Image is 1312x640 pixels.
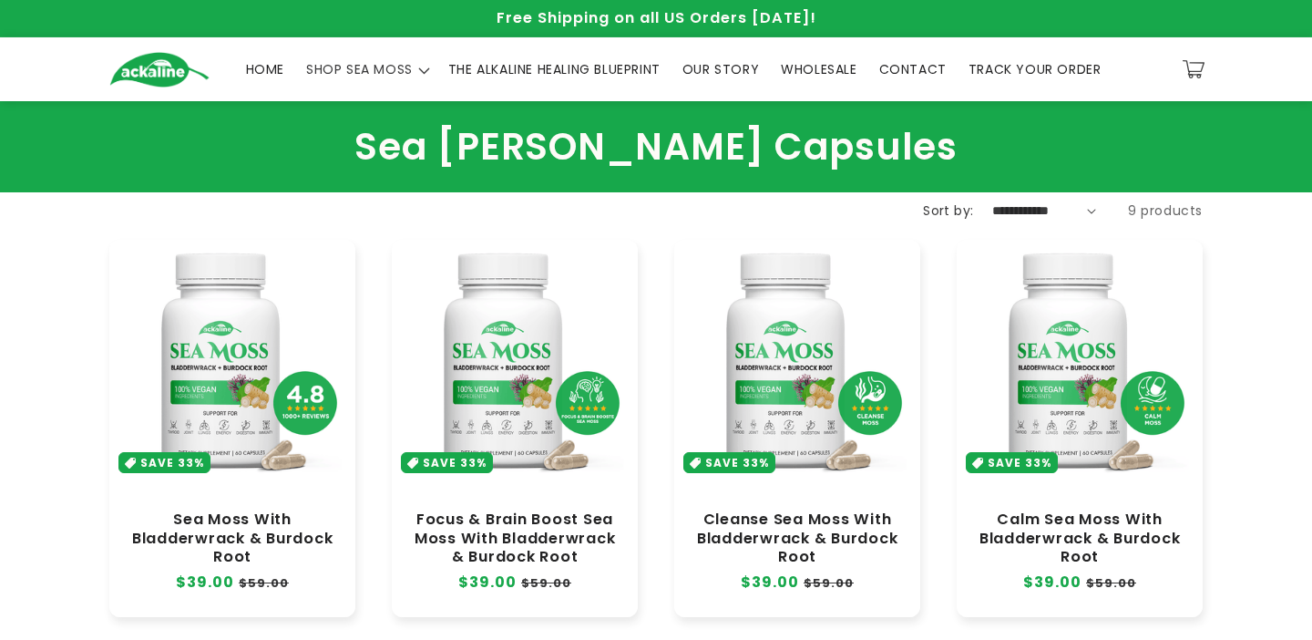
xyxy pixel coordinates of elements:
[671,50,770,88] a: OUR STORY
[437,50,671,88] a: THE ALKALINE HEALING BLUEPRINT
[235,50,295,88] a: HOME
[692,511,902,565] a: Cleanse Sea Moss With Bladderwrack & Burdock Root
[109,124,1203,170] h1: Sea [PERSON_NAME] Capsules
[770,50,867,88] a: WHOLESALE
[969,61,1102,77] span: TRACK YOUR ORDER
[975,511,1184,565] a: Calm Sea Moss With Bladderwrack & Burdock Root
[1128,201,1203,220] span: 9 products
[923,201,973,220] label: Sort by:
[958,50,1112,88] a: TRACK YOUR ORDER
[781,61,856,77] span: WHOLESALE
[448,61,661,77] span: THE ALKALINE HEALING BLUEPRINT
[497,7,816,28] span: Free Shipping on all US Orders [DATE]!
[879,61,947,77] span: CONTACT
[109,52,210,88] img: Ackaline
[682,61,759,77] span: OUR STORY
[128,511,337,565] a: Sea Moss With Bladderwrack & Burdock Root
[410,511,620,565] a: Focus & Brain Boost Sea Moss With Bladderwrack & Burdock Root
[295,50,437,88] summary: SHOP SEA MOSS
[868,50,958,88] a: CONTACT
[246,61,284,77] span: HOME
[306,61,413,77] span: SHOP SEA MOSS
